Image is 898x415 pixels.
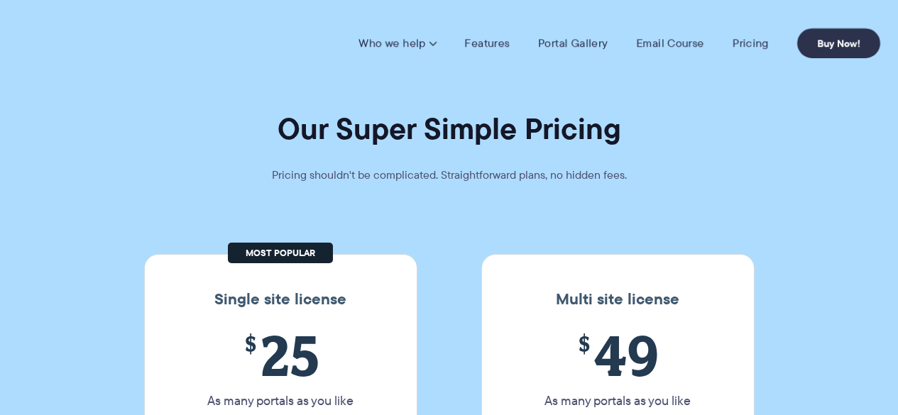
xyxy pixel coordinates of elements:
[521,323,715,387] span: 49
[184,323,378,387] span: 25
[465,36,510,50] a: Features
[358,36,436,50] a: Who we help
[733,36,769,50] a: Pricing
[496,290,740,309] h3: Multi site license
[538,36,608,50] a: Portal Gallery
[159,290,403,309] h3: Single site license
[236,165,662,185] p: Pricing shouldn't be complicated. Straightforward plans, no hidden fees.
[636,36,704,50] a: Email Course
[797,28,880,58] a: Buy Now!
